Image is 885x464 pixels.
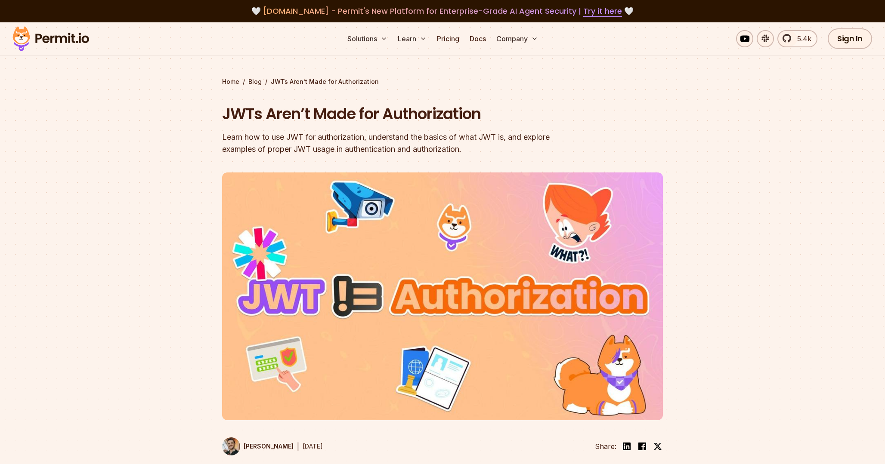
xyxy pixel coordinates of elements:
[583,6,622,17] a: Try it here
[222,77,663,86] div: / /
[303,442,323,450] time: [DATE]
[466,30,489,47] a: Docs
[792,34,811,44] span: 5.4k
[653,442,662,451] img: twitter
[222,437,294,455] a: [PERSON_NAME]
[9,24,93,53] img: Permit logo
[622,441,632,452] img: linkedin
[777,30,817,47] a: 5.4k
[493,30,542,47] button: Company
[433,30,463,47] a: Pricing
[344,30,391,47] button: Solutions
[248,77,262,86] a: Blog
[244,442,294,451] p: [PERSON_NAME]
[394,30,430,47] button: Learn
[222,172,663,420] img: JWTs Aren’t Made for Authorization
[297,441,299,452] div: |
[222,103,553,125] h1: JWTs Aren’t Made for Authorization
[222,131,553,155] div: Learn how to use JWT for authorization, understand the basics of what JWT is, and explore example...
[222,77,239,86] a: Home
[828,28,872,49] a: Sign In
[595,441,616,452] li: Share:
[637,441,647,452] img: facebook
[21,5,864,17] div: 🤍 🤍
[222,437,240,455] img: Daniel Bass
[263,6,622,16] span: [DOMAIN_NAME] - Permit's New Platform for Enterprise-Grade AI Agent Security |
